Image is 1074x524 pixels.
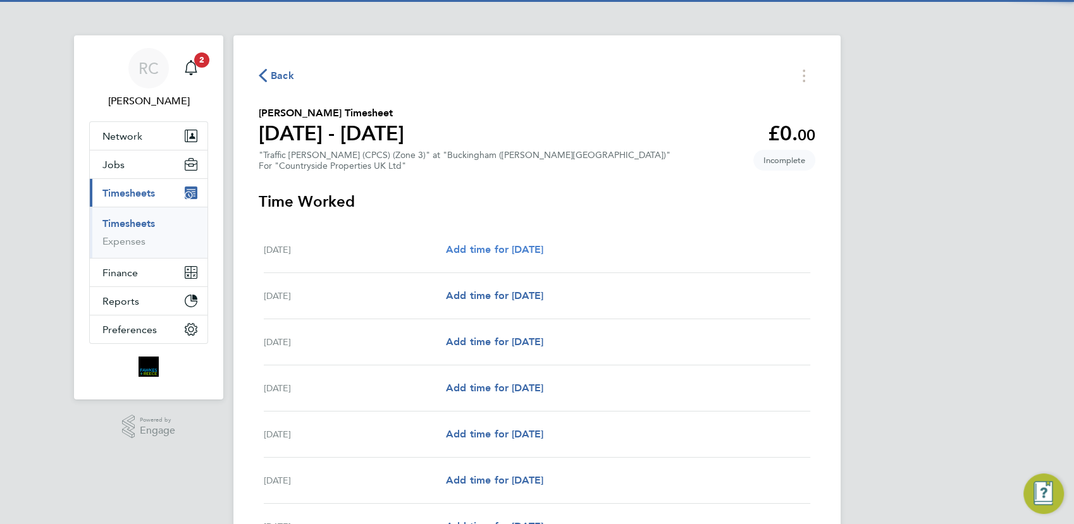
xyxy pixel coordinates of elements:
[271,68,294,83] span: Back
[90,287,207,315] button: Reports
[259,121,404,146] h1: [DATE] - [DATE]
[139,356,159,377] img: bromak-logo-retina.png
[793,66,815,85] button: Timesheets Menu
[446,382,543,394] span: Add time for [DATE]
[446,427,543,442] a: Add time for [DATE]
[140,425,175,436] span: Engage
[102,217,155,229] a: Timesheets
[90,150,207,178] button: Jobs
[102,235,145,247] a: Expenses
[446,474,543,486] span: Add time for [DATE]
[102,187,155,199] span: Timesheets
[89,48,208,109] a: RC[PERSON_NAME]
[90,315,207,343] button: Preferences
[90,259,207,286] button: Finance
[264,242,446,257] div: [DATE]
[264,381,446,396] div: [DATE]
[446,334,543,350] a: Add time for [DATE]
[102,324,157,336] span: Preferences
[753,150,815,171] span: This timesheet is Incomplete.
[264,427,446,442] div: [DATE]
[90,179,207,207] button: Timesheets
[798,126,815,144] span: 00
[102,295,139,307] span: Reports
[140,415,175,425] span: Powered by
[446,473,543,488] a: Add time for [DATE]
[446,289,543,302] span: Add time for [DATE]
[139,60,159,76] span: RC
[178,48,204,88] a: 2
[259,192,815,212] h3: Time Worked
[264,334,446,350] div: [DATE]
[264,288,446,303] div: [DATE]
[102,159,125,171] span: Jobs
[446,381,543,396] a: Add time for [DATE]
[102,267,138,279] span: Finance
[446,243,543,255] span: Add time for [DATE]
[259,161,670,171] div: For "Countryside Properties UK Ltd"
[264,473,446,488] div: [DATE]
[122,415,176,439] a: Powered byEngage
[446,288,543,303] a: Add time for [DATE]
[1023,473,1064,514] button: Engage Resource Center
[90,207,207,258] div: Timesheets
[446,428,543,440] span: Add time for [DATE]
[102,130,142,142] span: Network
[194,52,209,68] span: 2
[259,150,670,171] div: "Traffic [PERSON_NAME] (CPCS) (Zone 3)" at "Buckingham ([PERSON_NAME][GEOGRAPHIC_DATA])"
[74,35,223,399] nav: Main navigation
[259,68,294,83] button: Back
[259,106,404,121] h2: [PERSON_NAME] Timesheet
[89,94,208,109] span: Robyn Clarke
[446,336,543,348] span: Add time for [DATE]
[90,122,207,150] button: Network
[446,242,543,257] a: Add time for [DATE]
[768,121,815,145] app-decimal: £0.
[89,356,208,377] a: Go to home page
